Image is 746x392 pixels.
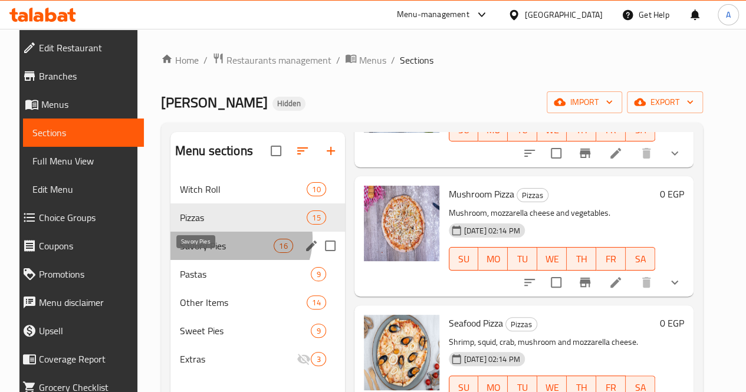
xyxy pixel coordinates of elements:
[449,185,514,203] span: Mushroom Pizza
[397,8,469,22] div: Menu-management
[508,247,537,271] button: TU
[609,275,623,289] a: Edit menu item
[161,52,703,68] nav: breadcrumb
[23,147,144,175] a: Full Menu View
[170,345,345,373] div: Extras3
[170,203,345,232] div: Pizzas15
[609,146,623,160] a: Edit menu item
[307,295,326,309] div: items
[506,318,537,331] span: Pizzas
[32,154,134,168] span: Full Menu View
[627,91,703,113] button: export
[449,314,503,332] span: Seafood Pizza
[483,251,503,268] span: MO
[170,317,345,345] div: Sweet Pies9
[364,315,439,390] img: Seafood Pizza
[39,267,134,281] span: Promotions
[180,239,274,253] span: Savory Pies
[567,247,596,271] button: TH
[544,270,568,295] span: Select to update
[556,95,613,110] span: import
[13,288,144,317] a: Menu disclaimer
[525,8,603,21] div: [GEOGRAPHIC_DATA]
[307,184,325,195] span: 10
[632,139,660,167] button: delete
[515,139,544,167] button: sort-choices
[264,139,288,163] span: Select all sections
[180,295,307,309] span: Other Items
[311,354,325,365] span: 3
[515,268,544,297] button: sort-choices
[23,175,144,203] a: Edit Menu
[39,69,134,83] span: Branches
[303,237,320,255] button: edit
[311,352,326,366] div: items
[180,210,307,225] div: Pizzas
[660,186,684,202] h6: 0 EGP
[274,239,293,253] div: items
[297,352,311,366] svg: Inactive section
[307,182,326,196] div: items
[359,53,386,67] span: Menus
[39,295,134,309] span: Menu disclaimer
[512,251,533,268] span: TU
[336,53,340,67] li: /
[311,325,325,337] span: 9
[726,8,731,21] span: A
[449,247,479,271] button: SU
[180,182,307,196] span: Witch Roll
[317,137,345,165] button: Add section
[170,170,345,378] nav: Menu sections
[307,297,325,308] span: 14
[626,247,655,271] button: SA
[311,324,326,338] div: items
[32,126,134,140] span: Sections
[32,182,134,196] span: Edit Menu
[542,251,562,268] span: WE
[483,121,503,139] span: MO
[660,315,684,331] h6: 0 EGP
[537,247,567,271] button: WE
[180,324,311,338] span: Sweet Pies
[636,95,694,110] span: export
[23,118,144,147] a: Sections
[630,121,650,139] span: SA
[364,186,439,261] img: Mushroom Pizza
[547,91,622,113] button: import
[41,97,134,111] span: Menus
[400,53,433,67] span: Sections
[13,232,144,260] a: Coupons
[601,121,621,139] span: FR
[311,269,325,280] span: 9
[272,98,305,108] span: Hidden
[478,247,508,271] button: MO
[668,275,682,289] svg: Show Choices
[454,251,474,268] span: SU
[668,146,682,160] svg: Show Choices
[571,251,591,268] span: TH
[180,352,297,366] span: Extras
[212,52,331,68] a: Restaurants management
[274,241,292,252] span: 16
[13,317,144,345] a: Upsell
[39,41,134,55] span: Edit Restaurant
[307,212,325,223] span: 15
[571,268,599,297] button: Branch-specific-item
[288,137,317,165] span: Sort sections
[39,210,134,225] span: Choice Groups
[170,232,345,260] div: Savory Pies16edit
[13,90,144,118] a: Menus
[512,121,533,139] span: TU
[180,267,311,281] span: Pastas
[170,175,345,203] div: Witch Roll10
[459,225,525,236] span: [DATE] 02:14 PM
[660,268,689,297] button: show more
[13,345,144,373] a: Coverage Report
[571,121,591,139] span: TH
[660,139,689,167] button: show more
[544,141,568,166] span: Select to update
